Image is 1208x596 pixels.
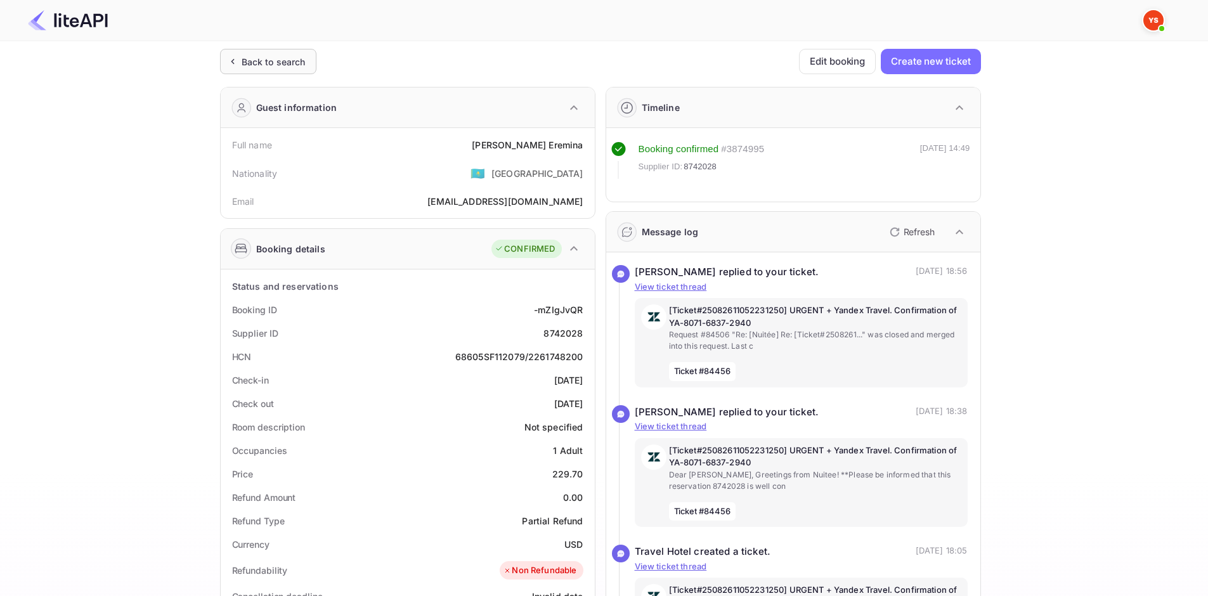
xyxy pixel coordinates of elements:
[916,265,968,280] p: [DATE] 18:56
[232,327,278,340] div: Supplier ID
[635,420,968,433] p: View ticket thread
[232,167,278,180] div: Nationality
[503,564,576,577] div: Non Refundable
[554,397,583,410] div: [DATE]
[642,225,699,238] div: Message log
[232,467,254,481] div: Price
[564,538,583,551] div: USD
[471,162,485,185] span: United States
[491,167,583,180] div: [GEOGRAPHIC_DATA]
[635,545,771,559] div: Travel Hotel created a ticket.
[635,265,819,280] div: [PERSON_NAME] replied to your ticket.
[495,243,555,256] div: CONFIRMED
[554,373,583,387] div: [DATE]
[669,329,961,352] p: Request #84506 "Re: [Nuitée] Re: [Ticket#2508261..." was closed and merged into this request. Last c
[552,467,583,481] div: 229.70
[669,304,961,329] p: [Ticket#25082611052231250] URGENT + Yandex Travel. Confirmation of YA-8071-6837-2940
[904,225,935,238] p: Refresh
[881,49,980,74] button: Create new ticket
[256,242,325,256] div: Booking details
[1143,10,1164,30] img: Yandex Support
[669,469,961,492] p: Dear [PERSON_NAME], Greetings from Nuitee! **Please be informed that this reservation 8742028 is ...
[427,195,583,208] div: [EMAIL_ADDRESS][DOMAIN_NAME]
[916,545,968,559] p: [DATE] 18:05
[916,405,968,420] p: [DATE] 18:38
[232,303,277,316] div: Booking ID
[232,538,270,551] div: Currency
[635,560,968,573] p: View ticket thread
[232,138,272,152] div: Full name
[232,444,287,457] div: Occupancies
[242,55,306,68] div: Back to search
[472,138,583,152] div: [PERSON_NAME] Eremina
[232,373,269,387] div: Check-in
[232,397,274,410] div: Check out
[232,564,288,577] div: Refundability
[553,444,583,457] div: 1 Adult
[522,514,583,528] div: Partial Refund
[232,420,305,434] div: Room description
[232,514,285,528] div: Refund Type
[543,327,583,340] div: 8742028
[641,304,666,330] img: AwvSTEc2VUhQAAAAAElFTkSuQmCC
[669,502,736,521] span: Ticket #84456
[563,491,583,504] div: 0.00
[642,101,680,114] div: Timeline
[455,350,583,363] div: 68605SF112079/2261748200
[641,444,666,470] img: AwvSTEc2VUhQAAAAAElFTkSuQmCC
[534,303,583,316] div: -mZIgJvQR
[232,350,252,363] div: HCN
[232,195,254,208] div: Email
[669,362,736,381] span: Ticket #84456
[232,280,339,293] div: Status and reservations
[684,160,717,173] span: 8742028
[920,142,970,179] div: [DATE] 14:49
[882,222,940,242] button: Refresh
[635,405,819,420] div: [PERSON_NAME] replied to your ticket.
[639,142,719,157] div: Booking confirmed
[635,281,968,294] p: View ticket thread
[232,491,296,504] div: Refund Amount
[256,101,337,114] div: Guest information
[799,49,876,74] button: Edit booking
[639,160,683,173] span: Supplier ID:
[524,420,583,434] div: Not specified
[721,142,764,157] div: # 3874995
[669,444,961,469] p: [Ticket#25082611052231250] URGENT + Yandex Travel. Confirmation of YA-8071-6837-2940
[28,10,108,30] img: LiteAPI Logo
